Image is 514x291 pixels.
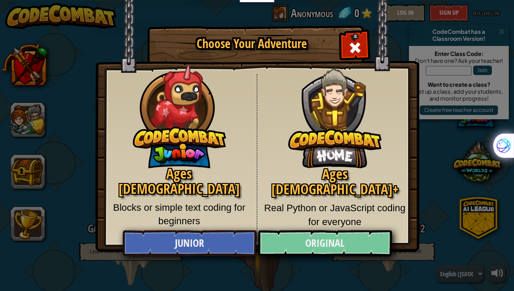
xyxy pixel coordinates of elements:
[133,58,226,168] img: CodeCombat Junior hero character
[341,33,369,60] div: Close modal
[109,166,250,196] h2: Ages [DEMOGRAPHIC_DATA]
[163,37,341,51] h1: Choose Your Adventure
[264,201,406,229] p: Real Python or JavaScript coding for everyone
[258,230,392,256] a: Original
[109,201,250,228] p: Blocks or simple text coding for beginners
[264,167,406,197] h2: Ages [DEMOGRAPHIC_DATA]+
[122,230,256,256] a: Junior
[288,54,382,168] img: CodeCombat Original hero character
